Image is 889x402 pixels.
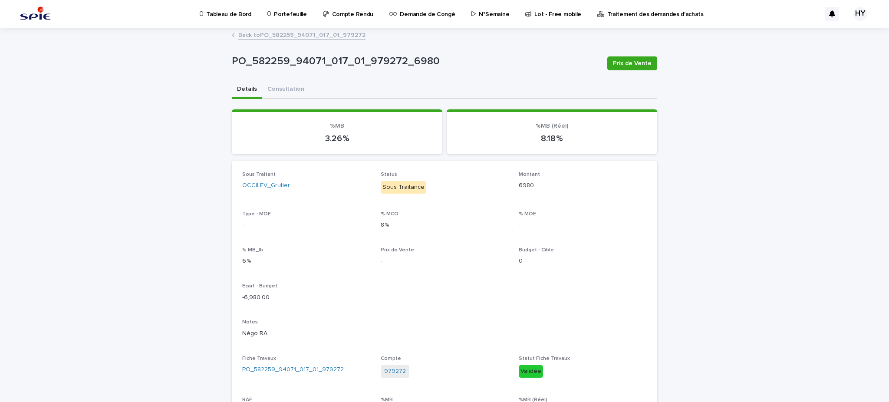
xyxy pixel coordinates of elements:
[381,172,397,177] span: Status
[613,59,652,68] span: Prix de Vente
[519,181,647,190] p: 6980
[242,283,277,289] span: Ecart - Budget
[242,181,290,190] a: OCCILEV_Grutier
[330,123,344,129] span: %MB
[519,172,540,177] span: Montant
[519,365,543,378] div: Validée
[384,367,406,376] a: 979272
[17,5,53,23] img: svstPd6MQfCT1uX1QGkG
[242,247,263,253] span: % MB_lb
[381,356,401,361] span: Compte
[242,356,276,361] span: Fiche Travaux
[238,30,365,40] a: Back toPO_582259_94071_017_01_979272
[242,172,276,177] span: Sous Traitant
[381,221,509,230] p: 8 %
[381,247,414,253] span: Prix de Vente
[242,133,432,144] p: 3.26 %
[519,257,647,266] p: 0
[232,55,600,68] p: PO_582259_94071_017_01_979272_6980
[519,221,647,230] p: -
[242,320,258,325] span: Notes
[242,211,271,217] span: Type - MOE
[381,211,398,217] span: % MCO
[853,7,867,21] div: HY
[536,123,568,129] span: %MB (Réel)
[242,257,370,266] p: 6 %
[242,365,344,374] a: PO_582259_94071_017_01_979272
[607,56,657,70] button: Prix de Vente
[519,356,570,361] span: Statut Fiche Travaux
[381,257,509,266] p: -
[457,133,647,144] p: 8.18 %
[232,81,262,99] button: Details
[519,247,554,253] span: Budget - Cible
[519,211,536,217] span: % MOE
[242,329,647,338] p: Négo RA
[381,181,426,194] div: Sous Traitance
[262,81,310,99] button: Consultation
[242,293,370,302] p: -6,980.00
[242,221,370,230] p: -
